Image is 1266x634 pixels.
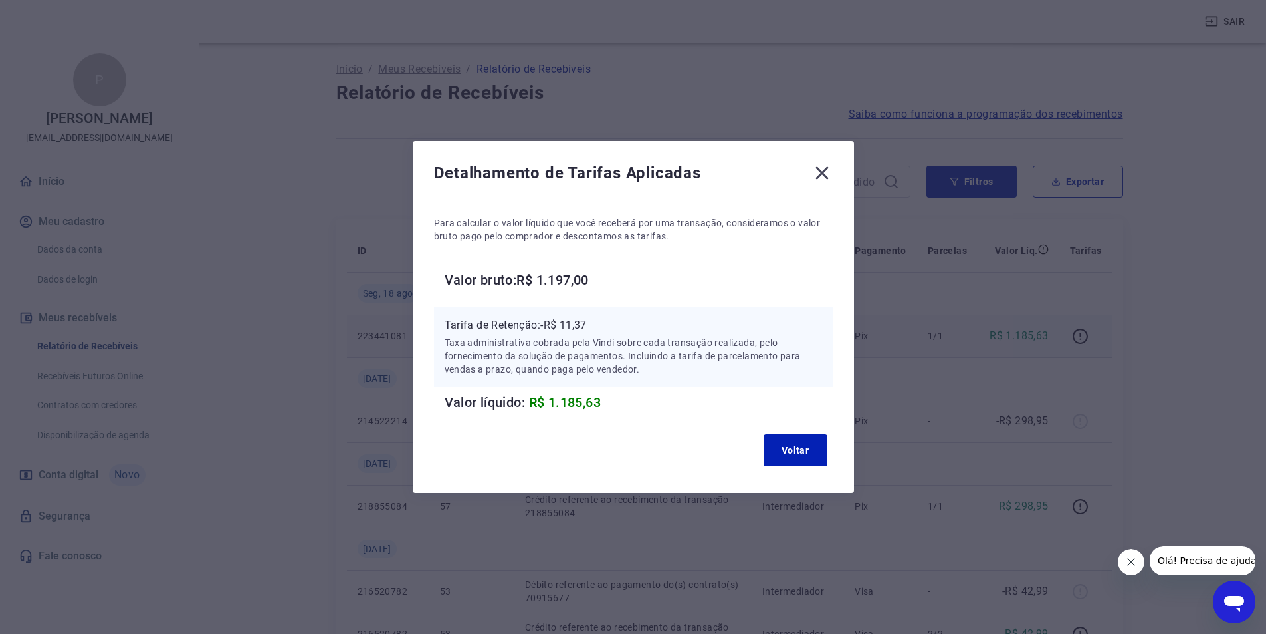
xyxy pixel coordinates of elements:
[764,434,827,466] button: Voltar
[8,9,112,20] span: Olá! Precisa de ajuda?
[445,317,822,333] p: Tarifa de Retenção: -R$ 11,37
[1118,549,1144,575] iframe: Fechar mensagem
[445,392,833,413] h6: Valor líquido:
[434,162,833,189] div: Detalhamento de Tarifas Aplicadas
[1150,546,1255,575] iframe: Mensagem da empresa
[1213,581,1255,623] iframe: Botão para abrir a janela de mensagens
[445,336,822,376] p: Taxa administrativa cobrada pela Vindi sobre cada transação realizada, pelo fornecimento da soluç...
[529,395,601,410] span: R$ 1.185,63
[434,216,833,243] p: Para calcular o valor líquido que você receberá por uma transação, consideramos o valor bruto pag...
[445,269,833,291] h6: Valor bruto: R$ 1.197,00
